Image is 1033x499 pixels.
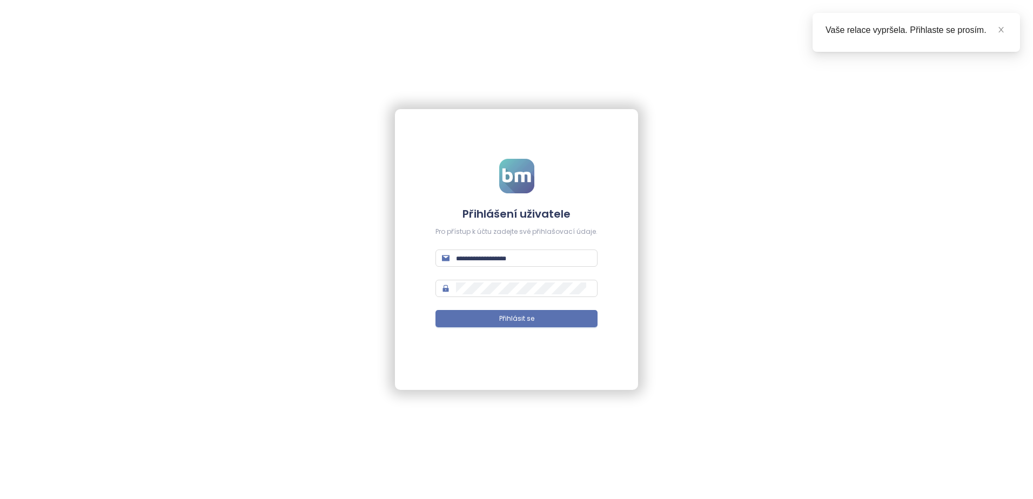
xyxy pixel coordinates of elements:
span: lock [442,285,450,292]
h4: Přihlášení uživatele [435,206,598,221]
img: logo [499,159,534,193]
div: Pro přístup k účtu zadejte své přihlašovací údaje. [435,227,598,237]
span: Přihlásit se [499,314,534,324]
div: Vaše relace vypršela. Přihlaste se prosím. [826,24,1007,37]
span: mail [442,254,450,262]
button: Přihlásit se [435,310,598,327]
span: close [997,26,1005,33]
